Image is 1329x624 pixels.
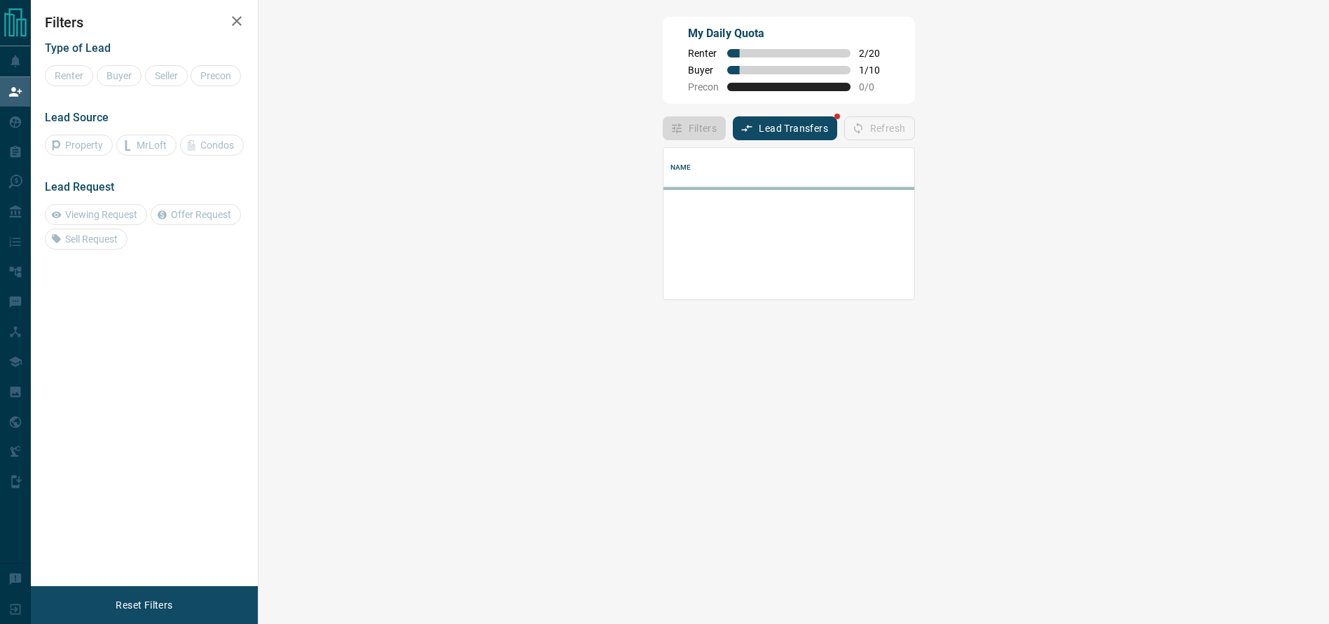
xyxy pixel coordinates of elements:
p: My Daily Quota [688,25,890,42]
h2: Filters [45,14,244,31]
span: Type of Lead [45,41,111,55]
div: Name [670,148,691,187]
span: Buyer [688,65,719,76]
span: 0 / 0 [859,81,890,93]
button: Lead Transfers [733,116,837,140]
span: Lead Source [45,111,109,124]
span: Renter [688,48,719,59]
span: Lead Request [45,180,114,194]
span: 2 / 20 [859,48,890,59]
span: Precon [688,81,719,93]
button: Reset Filters [106,593,181,617]
div: Name [663,148,1143,187]
span: 1 / 10 [859,65,890,76]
